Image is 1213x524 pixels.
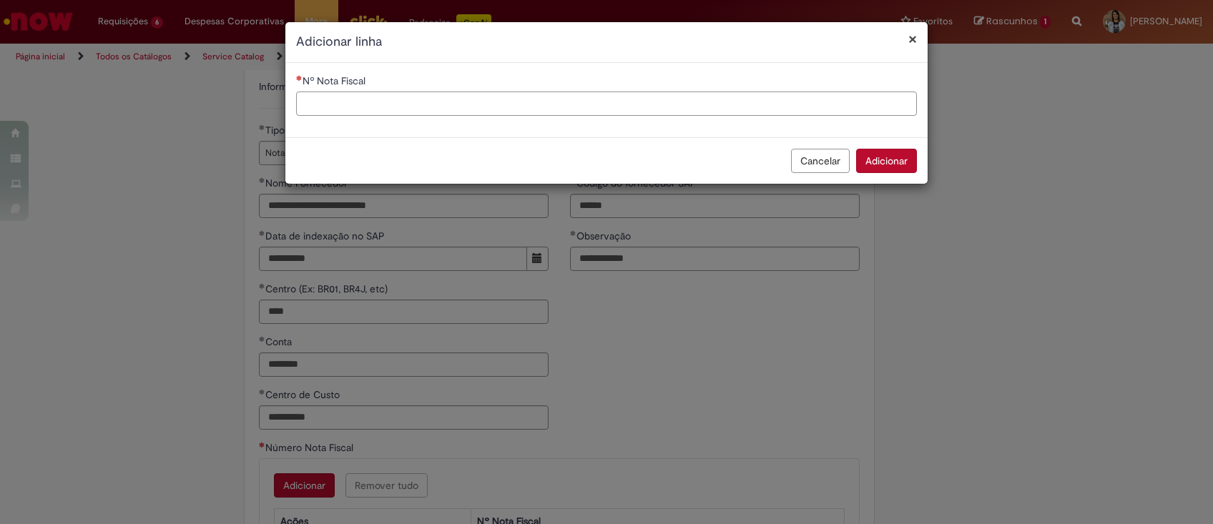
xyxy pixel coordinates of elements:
[791,149,850,173] button: Cancelar
[856,149,917,173] button: Adicionar
[296,33,917,51] h2: Adicionar linha
[296,92,917,116] input: Nº Nota Fiscal
[908,31,917,46] button: Fechar modal
[303,74,368,87] span: Nº Nota Fiscal
[296,75,303,81] span: Necessários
